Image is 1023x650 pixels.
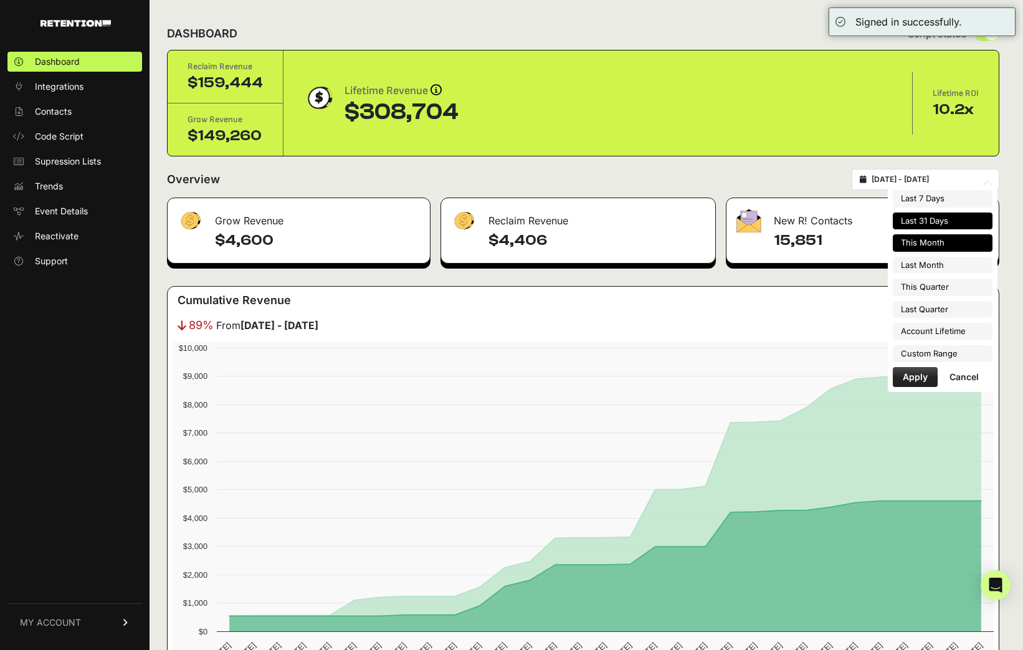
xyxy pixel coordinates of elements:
[40,20,111,27] img: Retention.com
[7,52,142,72] a: Dashboard
[893,323,992,340] li: Account Lifetime
[183,542,207,551] text: $3,000
[188,113,263,126] div: Grow Revenue
[35,155,101,168] span: Supression Lists
[940,367,989,387] button: Cancel
[7,226,142,246] a: Reactivate
[168,198,430,236] div: Grow Revenue
[167,25,237,42] h2: DASHBOARD
[215,231,420,251] h4: $4,600
[7,176,142,196] a: Trends
[35,130,83,143] span: Code Script
[183,598,207,608] text: $1,000
[199,627,207,636] text: $0
[893,367,938,387] button: Apply
[183,400,207,409] text: $8,000
[893,190,992,208] li: Last 7 Days
[345,100,459,125] div: $308,704
[183,514,207,523] text: $4,000
[179,343,207,353] text: $10,000
[488,231,705,251] h4: $4,406
[933,100,979,120] div: 10.2x
[933,87,979,100] div: Lifetime ROI
[216,318,318,333] span: From
[893,234,992,252] li: This Month
[441,198,715,236] div: Reclaim Revenue
[183,371,207,381] text: $9,000
[20,616,81,629] span: MY ACCOUNT
[893,301,992,318] li: Last Quarter
[774,231,989,251] h4: 15,851
[7,77,142,97] a: Integrations
[451,209,476,233] img: fa-dollar-13500eef13a19c4ab2b9ed9ad552e47b0d9fc28b02b83b90ba0e00f96d6372e9.png
[7,603,142,641] a: MY ACCOUNT
[188,73,263,93] div: $159,444
[167,171,220,188] h2: Overview
[178,292,291,309] h3: Cumulative Revenue
[736,209,761,232] img: fa-envelope-19ae18322b30453b285274b1b8af3d052b27d846a4fbe8435d1a52b978f639a2.png
[855,14,962,29] div: Signed in successfully.
[189,317,214,334] span: 89%
[188,126,263,146] div: $149,260
[35,55,80,68] span: Dashboard
[183,570,207,580] text: $2,000
[7,127,142,146] a: Code Script
[7,151,142,171] a: Supression Lists
[35,255,68,267] span: Support
[183,457,207,466] text: $6,000
[893,345,992,363] li: Custom Range
[303,82,335,113] img: dollar-coin-05c43ed7efb7bc0c12610022525b4bbbb207c7efeef5aecc26f025e68dcafac9.png
[893,257,992,274] li: Last Month
[183,485,207,494] text: $5,000
[35,80,83,93] span: Integrations
[35,105,72,118] span: Contacts
[893,213,992,230] li: Last 31 Days
[893,279,992,296] li: This Quarter
[178,209,202,233] img: fa-dollar-13500eef13a19c4ab2b9ed9ad552e47b0d9fc28b02b83b90ba0e00f96d6372e9.png
[981,570,1011,600] div: Open Intercom Messenger
[183,428,207,437] text: $7,000
[35,230,79,242] span: Reactivate
[240,319,318,332] strong: [DATE] - [DATE]
[7,251,142,271] a: Support
[7,102,142,122] a: Contacts
[7,201,142,221] a: Event Details
[345,82,459,100] div: Lifetime Revenue
[35,205,88,217] span: Event Details
[188,60,263,73] div: Reclaim Revenue
[726,198,999,236] div: New R! Contacts
[35,180,63,193] span: Trends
